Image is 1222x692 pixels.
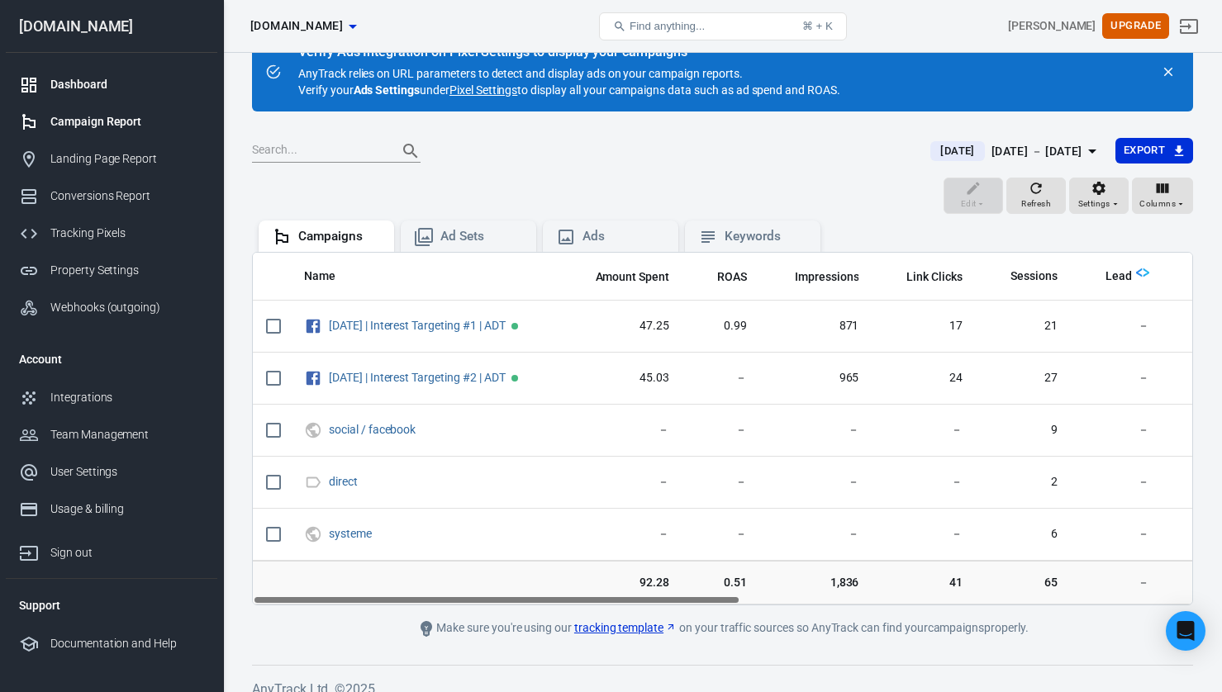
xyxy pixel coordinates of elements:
[795,267,859,287] span: The number of times your ads were on screen.
[50,635,204,652] div: Documentation and Help
[1157,60,1180,83] button: close
[696,370,747,386] span: －
[1084,526,1149,543] span: －
[329,527,372,540] a: systeme
[50,262,204,279] div: Property Settings
[304,316,322,336] svg: Facebook Ads
[50,463,204,481] div: User Settings
[989,318,1058,334] span: 21
[1169,7,1209,46] a: Sign out
[6,19,217,34] div: [DOMAIN_NAME]
[329,476,360,487] span: direct
[50,225,204,242] div: Tracking Pixels
[6,528,217,571] a: Sign out
[885,574,963,590] span: 41
[298,45,840,98] div: AnyTrack relies on URL parameters to detect and display ads on your campaign reports. Verify your...
[6,103,217,140] a: Campaign Report
[574,370,670,386] span: 45.03
[802,20,833,32] div: ⌘ + K
[1021,197,1051,211] span: Refresh
[574,474,670,491] span: －
[391,131,430,171] button: Search
[885,422,963,438] span: －
[1084,574,1149,590] span: －
[696,474,747,491] span: －
[1069,178,1129,214] button: Settings
[574,267,670,287] span: The estimated total amount of money you've spent on your campaign, ad set or ad during its schedule.
[596,269,670,286] span: Amount Spent
[1084,268,1132,285] span: Lead
[574,318,670,334] span: 47.25
[574,526,670,543] span: －
[351,619,1095,638] div: Make sure you're using our on your traffic sources so AnyTrack can find your campaigns properly.
[717,267,747,287] span: The total return on ad spend
[329,424,418,435] span: social / facebook
[1078,197,1110,211] span: Settings
[773,474,859,491] span: －
[304,268,357,285] span: Name
[696,526,747,543] span: －
[50,389,204,406] div: Integrations
[511,323,518,329] span: Active
[989,474,1058,491] span: 2
[1084,474,1149,491] span: －
[696,318,747,334] span: 0.99
[329,528,374,539] span: systeme
[1084,422,1149,438] span: －
[630,20,705,32] span: Find anything...
[304,368,322,388] svg: Facebook Ads
[440,228,523,245] div: Ad Sets
[6,379,217,416] a: Integrations
[696,574,747,590] span: 0.51
[304,268,335,285] span: Name
[50,113,204,130] div: Campaign Report
[717,269,747,286] span: ROAS
[304,420,322,440] svg: UTM & Web Traffic
[1136,266,1149,279] img: Logo
[989,422,1058,438] span: 9
[1006,178,1066,214] button: Refresh
[50,187,204,205] div: Conversions Report
[6,289,217,326] a: Webhooks (outgoing)
[917,138,1115,165] button: [DATE][DATE] － [DATE]
[253,253,1192,604] div: scrollable content
[1139,197,1176,211] span: Columns
[449,82,517,98] a: Pixel Settings
[1115,138,1193,164] button: Export
[250,16,343,36] span: thecraftedceo.com
[511,375,518,382] span: Active
[885,370,963,386] span: 24
[725,228,807,245] div: Keywords
[50,500,204,518] div: Usage & billing
[329,423,416,436] a: social / facebook
[773,370,859,386] span: 965
[244,11,363,41] button: [DOMAIN_NAME]
[1084,370,1149,386] span: －
[1132,178,1193,214] button: Columns
[6,453,217,491] a: User Settings
[773,267,859,287] span: The number of times your ads were on screen.
[885,267,963,287] span: The number of clicks on links within the ad that led to advertiser-specified destinations
[50,426,204,443] div: Team Management
[906,267,963,287] span: The number of clicks on links within the ad that led to advertiser-specified destinations
[1106,268,1132,285] span: Lead
[329,371,506,384] a: [DATE] | Interest Targeting #2 | ADT
[582,228,665,245] div: Ads
[6,252,217,289] a: Property Settings
[885,526,963,543] span: －
[989,370,1058,386] span: 27
[1102,13,1169,39] button: Upgrade
[574,422,670,438] span: －
[329,475,358,488] a: direct
[304,524,322,544] svg: UTM & Web Traffic
[304,472,322,492] svg: Direct
[1008,17,1096,35] div: Account id: 8SSHn9Ca
[329,320,508,331] span: Sept 5 | Interest Targeting #1 | ADT
[596,267,670,287] span: The estimated total amount of money you've spent on your campaign, ad set or ad during its schedule.
[298,228,381,245] div: Campaigns
[252,140,384,162] input: Search...
[6,66,217,103] a: Dashboard
[773,318,859,334] span: 871
[773,422,859,438] span: －
[6,140,217,178] a: Landing Page Report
